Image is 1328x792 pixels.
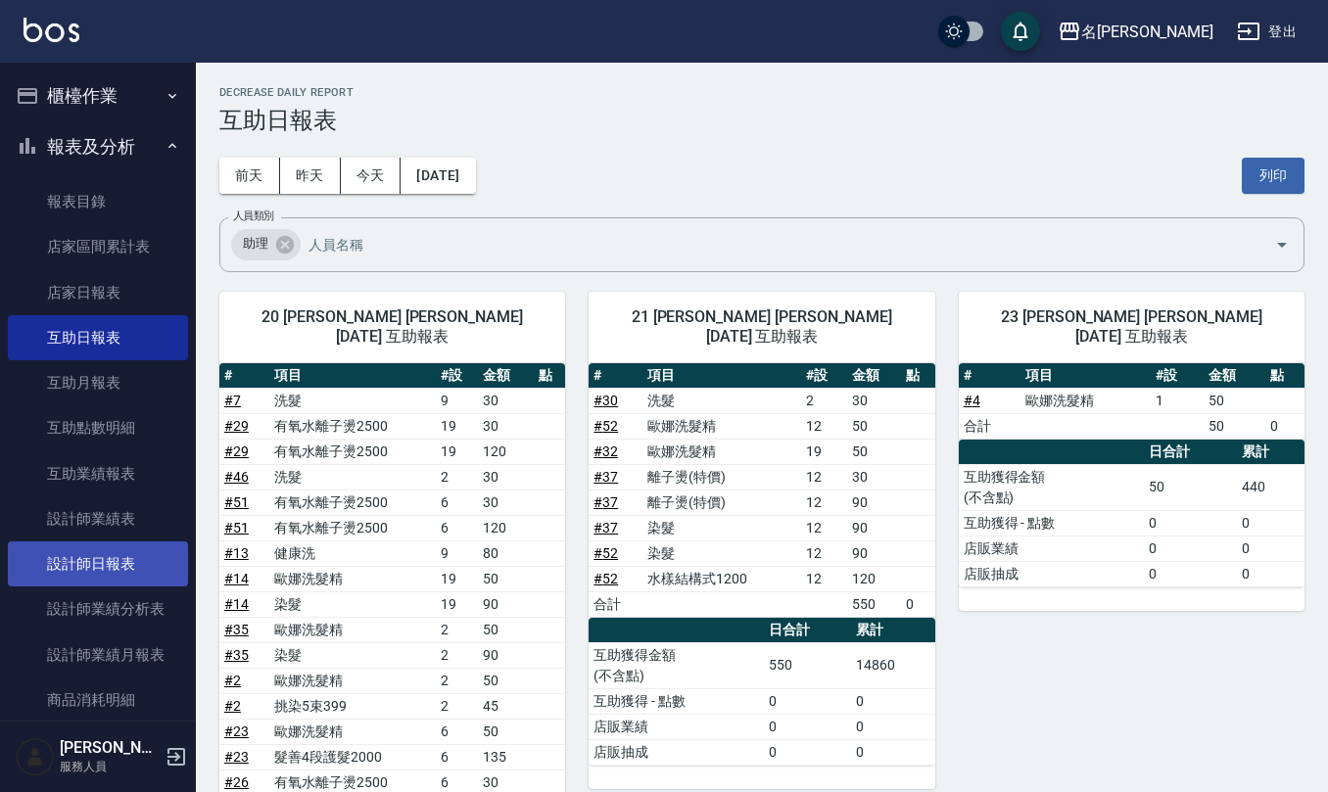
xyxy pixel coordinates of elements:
[269,693,436,719] td: 挑染5束399
[224,545,249,561] a: #13
[801,439,846,464] td: 19
[269,566,436,591] td: 歐娜洗髮精
[593,545,618,561] a: #52
[436,489,478,515] td: 6
[593,571,618,586] a: #52
[436,515,478,540] td: 6
[847,489,901,515] td: 90
[224,723,249,739] a: #23
[801,540,846,566] td: 12
[1144,561,1237,586] td: 0
[1151,363,1203,389] th: #設
[478,540,534,566] td: 80
[8,70,188,121] button: 櫃檯作業
[478,719,534,744] td: 50
[401,158,475,194] button: [DATE]
[851,739,935,765] td: 0
[478,464,534,489] td: 30
[959,464,1144,510] td: 互助獲得金額 (不含點)
[8,451,188,496] a: 互助業績報表
[269,668,436,693] td: 歐娜洗髮精
[764,739,851,765] td: 0
[8,270,188,315] a: 店家日報表
[642,489,801,515] td: 離子燙(特價)
[764,688,851,714] td: 0
[1144,464,1237,510] td: 50
[269,540,436,566] td: 健康洗
[478,617,534,642] td: 50
[478,413,534,439] td: 30
[231,229,301,260] div: 助理
[269,464,436,489] td: 洗髮
[8,179,188,224] a: 報表目錄
[8,496,188,541] a: 設計師業績表
[436,388,478,413] td: 9
[60,758,160,775] p: 服務人員
[478,363,534,389] th: 金額
[589,618,934,766] table: a dense table
[224,749,249,765] a: #23
[224,673,241,688] a: #2
[219,363,269,389] th: #
[764,642,851,688] td: 550
[478,668,534,693] td: 50
[219,158,280,194] button: 前天
[801,515,846,540] td: 12
[847,566,901,591] td: 120
[642,363,801,389] th: 項目
[269,719,436,744] td: 歐娜洗髮精
[341,158,402,194] button: 今天
[224,393,241,408] a: #7
[642,566,801,591] td: 水樣結構式1200
[478,693,534,719] td: 45
[642,388,801,413] td: 洗髮
[589,591,642,617] td: 合計
[847,540,901,566] td: 90
[233,209,274,223] label: 人員類別
[851,714,935,739] td: 0
[436,719,478,744] td: 6
[280,158,341,194] button: 昨天
[901,363,935,389] th: 點
[1237,510,1304,536] td: 0
[224,443,249,459] a: #29
[1144,536,1237,561] td: 0
[1265,363,1304,389] th: 點
[224,596,249,612] a: #14
[847,464,901,489] td: 30
[8,586,188,631] a: 設計師業績分析表
[1237,464,1304,510] td: 440
[589,363,934,618] table: a dense table
[269,515,436,540] td: 有氧水離子燙2500
[436,540,478,566] td: 9
[1050,12,1221,52] button: 名[PERSON_NAME]
[642,439,801,464] td: 歐娜洗髮精
[1237,440,1304,465] th: 累計
[959,440,1304,587] table: a dense table
[589,714,763,739] td: 店販業績
[224,698,241,714] a: #2
[436,693,478,719] td: 2
[593,520,618,536] a: #37
[1144,510,1237,536] td: 0
[847,515,901,540] td: 90
[589,688,763,714] td: 互助獲得 - 點數
[8,541,188,586] a: 設計師日報表
[478,642,534,668] td: 90
[642,413,801,439] td: 歐娜洗髮精
[1242,158,1304,194] button: 列印
[436,413,478,439] td: 19
[224,418,249,434] a: #29
[959,413,1020,439] td: 合計
[847,413,901,439] td: 50
[1265,413,1304,439] td: 0
[60,738,160,758] h5: [PERSON_NAME]
[224,571,249,586] a: #14
[593,443,618,459] a: #32
[8,360,188,405] a: 互助月報表
[589,642,763,688] td: 互助獲得金額 (不含點)
[593,418,618,434] a: #52
[224,647,249,663] a: #35
[801,489,846,515] td: 12
[224,469,249,485] a: #46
